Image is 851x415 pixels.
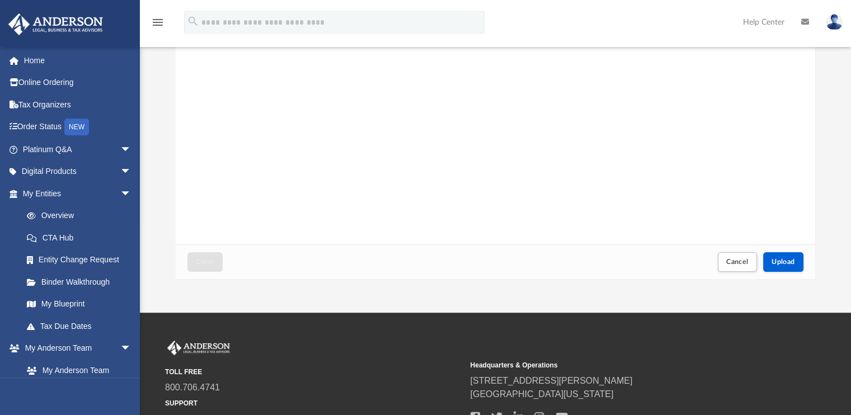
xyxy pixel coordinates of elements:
[470,389,613,399] a: [GEOGRAPHIC_DATA][US_STATE]
[16,249,148,271] a: Entity Change Request
[470,376,632,385] a: [STREET_ADDRESS][PERSON_NAME]
[16,271,148,293] a: Binder Walkthrough
[8,93,148,116] a: Tax Organizers
[8,161,148,183] a: Digital Productsarrow_drop_down
[470,360,767,370] small: Headquarters & Operations
[165,367,462,377] small: TOLL FREE
[120,138,143,161] span: arrow_drop_down
[16,227,148,249] a: CTA Hub
[718,252,757,272] button: Cancel
[16,205,148,227] a: Overview
[187,252,222,272] button: Close
[16,293,143,315] a: My Blueprint
[120,161,143,183] span: arrow_drop_down
[826,14,843,30] img: User Pic
[16,359,137,381] a: My Anderson Team
[763,252,803,272] button: Upload
[151,16,164,29] i: menu
[196,258,214,265] span: Close
[726,258,749,265] span: Cancel
[64,119,89,135] div: NEW
[8,116,148,139] a: Order StatusNEW
[8,72,148,94] a: Online Ordering
[8,337,143,360] a: My Anderson Teamarrow_drop_down
[165,341,232,355] img: Anderson Advisors Platinum Portal
[165,398,462,408] small: SUPPORT
[8,49,148,72] a: Home
[8,138,148,161] a: Platinum Q&Aarrow_drop_down
[151,21,164,29] a: menu
[187,15,199,27] i: search
[16,315,148,337] a: Tax Due Dates
[120,337,143,360] span: arrow_drop_down
[165,383,220,392] a: 800.706.4741
[8,182,148,205] a: My Entitiesarrow_drop_down
[5,13,106,35] img: Anderson Advisors Platinum Portal
[120,182,143,205] span: arrow_drop_down
[772,258,795,265] span: Upload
